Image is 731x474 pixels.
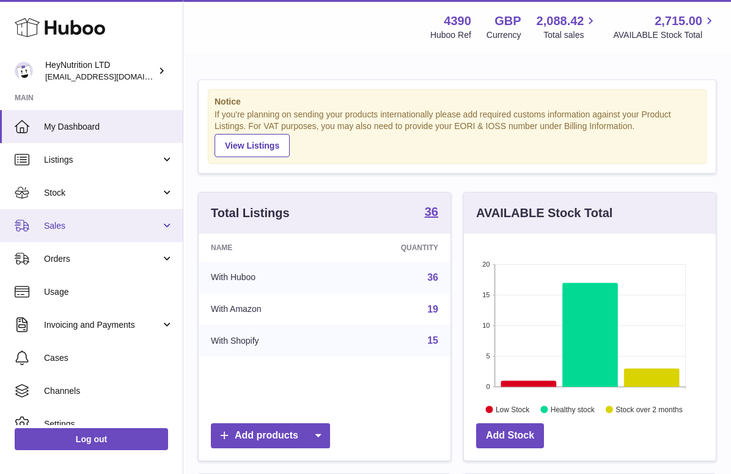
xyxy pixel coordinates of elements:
[427,335,438,346] a: 15
[482,322,490,329] text: 10
[486,352,490,360] text: 5
[476,205,612,221] h3: AVAILABLE Stock Total
[15,428,168,450] a: Log out
[537,13,598,41] a: 2,088.42 Total sales
[425,206,438,220] a: 36
[211,205,290,221] h3: Total Listings
[486,383,490,390] text: 0
[425,206,438,218] strong: 36
[496,405,530,413] text: Low Stock
[44,418,174,430] span: Settings
[427,304,438,314] a: 19
[199,262,336,294] td: With Huboo
[494,13,521,29] strong: GBP
[655,13,702,29] span: 2,715.00
[551,405,595,413] text: Healthy stock
[44,286,174,298] span: Usage
[482,261,490,268] text: 20
[482,291,490,298] text: 15
[44,121,174,133] span: My Dashboard
[199,234,336,262] th: Name
[45,59,155,83] div: HeyNutrition LTD
[215,109,700,157] div: If you're planning on sending your products internationally please add required customs informati...
[44,253,161,265] span: Orders
[44,220,161,232] span: Sales
[211,423,330,448] a: Add products
[44,385,174,397] span: Channels
[613,29,716,41] span: AVAILABLE Stock Total
[44,187,161,199] span: Stock
[44,154,161,166] span: Listings
[543,29,598,41] span: Total sales
[336,234,450,262] th: Quantity
[44,352,174,364] span: Cases
[199,294,336,325] td: With Amazon
[45,72,180,81] span: [EMAIL_ADDRESS][DOMAIN_NAME]
[199,325,336,357] td: With Shopify
[537,13,584,29] span: 2,088.42
[476,423,544,448] a: Add Stock
[215,96,700,108] strong: Notice
[487,29,521,41] div: Currency
[615,405,682,413] text: Stock over 2 months
[613,13,716,41] a: 2,715.00 AVAILABLE Stock Total
[444,13,471,29] strong: 4390
[430,29,471,41] div: Huboo Ref
[15,62,33,80] img: info@heynutrition.com
[427,272,438,283] a: 36
[215,134,290,157] a: View Listings
[44,319,161,331] span: Invoicing and Payments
